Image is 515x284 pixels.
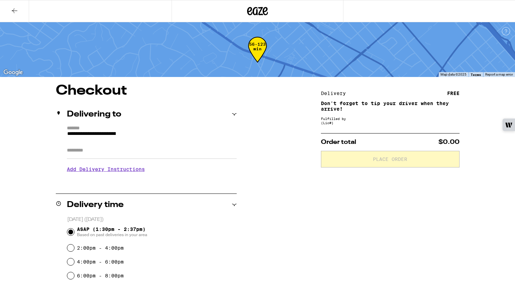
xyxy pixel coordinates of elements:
[77,232,147,238] span: Based on past deliveries in your area
[471,72,481,77] a: Terms
[77,273,124,278] label: 6:00pm - 8:00pm
[248,42,267,68] div: 56-123 min
[2,68,25,77] a: Open this area in Google Maps (opens a new window)
[321,91,351,96] div: Delivery
[77,259,124,265] label: 4:00pm - 6:00pm
[485,72,513,76] a: Report a map error
[67,110,121,119] h2: Delivering to
[321,139,356,145] span: Order total
[77,245,124,251] label: 2:00pm - 4:00pm
[447,91,460,96] div: FREE
[67,216,237,223] p: [DATE] ([DATE])
[321,151,460,167] button: Place Order
[77,226,147,238] span: ASAP (1:30pm - 2:37pm)
[438,139,460,145] span: $0.00
[67,201,124,209] h2: Delivery time
[321,101,460,112] p: Don't forget to tip your driver when they arrive!
[67,161,237,177] h3: Add Delivery Instructions
[470,263,508,281] iframe: Opens a widget where you can find more information
[321,117,460,125] div: Fulfilled by (Lic# )
[373,157,407,162] span: Place Order
[2,68,25,77] img: Google
[440,72,466,76] span: Map data ©2025
[67,177,237,183] p: We'll contact you at [PHONE_NUMBER] when we arrive
[56,84,237,98] h1: Checkout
